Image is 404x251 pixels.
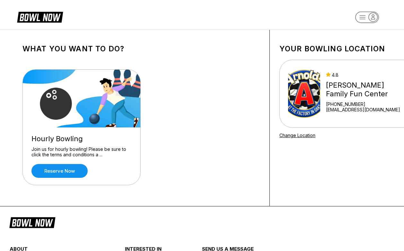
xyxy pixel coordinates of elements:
a: Change Location [279,133,315,138]
img: Hourly Bowling [23,70,141,127]
h1: What you want to do? [22,44,260,53]
a: Reserve now [31,164,88,178]
div: Hourly Bowling [31,134,132,143]
div: Join us for hourly bowling! Please be sure to click the terms and conditions a ... [31,146,132,158]
img: Arnold's Family Fun Center [288,70,320,118]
